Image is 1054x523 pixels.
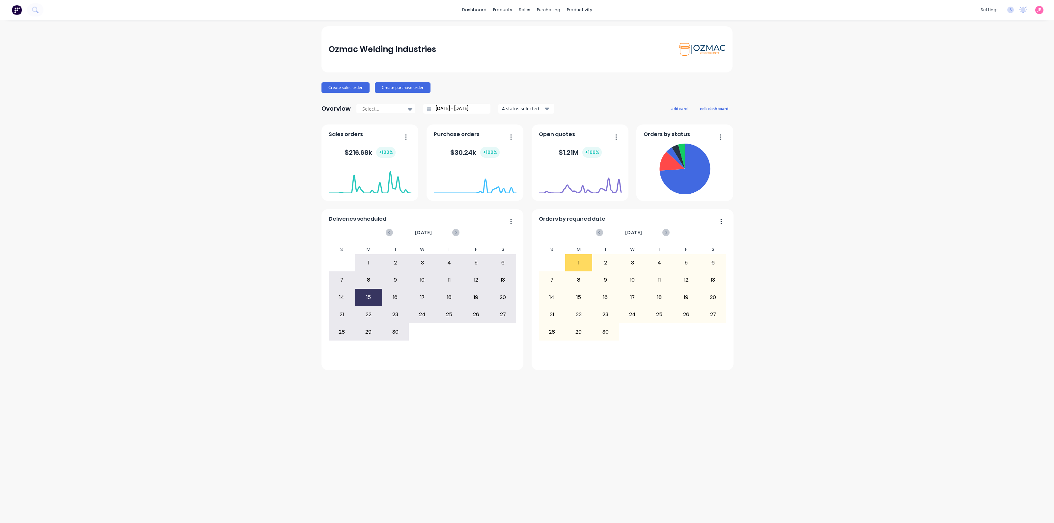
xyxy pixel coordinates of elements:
div: 18 [436,289,462,306]
span: JB [1038,7,1041,13]
div: 14 [329,289,355,306]
span: Sales orders [329,130,363,138]
div: 23 [593,306,619,323]
div: sales [515,5,534,15]
div: 12 [463,272,489,288]
div: 19 [463,289,489,306]
div: 24 [619,306,646,323]
span: [DATE] [625,229,642,236]
div: 16 [593,289,619,306]
span: Open quotes [539,130,575,138]
div: T [646,245,673,254]
div: 21 [329,306,355,323]
img: Ozmac Welding Industries [679,43,725,56]
div: 21 [539,306,565,323]
span: Orders by status [644,130,690,138]
div: 26 [673,306,699,323]
div: 15 [566,289,592,306]
div: 22 [355,306,382,323]
div: 20 [700,289,726,306]
div: productivity [564,5,596,15]
span: [DATE] [415,229,432,236]
div: 15 [355,289,382,306]
div: 18 [646,289,673,306]
div: 10 [619,272,646,288]
span: Deliveries scheduled [329,215,386,223]
div: 28 [329,323,355,340]
div: 2 [382,255,409,271]
div: T [382,245,409,254]
div: 27 [700,306,726,323]
div: 20 [490,289,516,306]
div: $ 30.24k [450,147,500,158]
div: + 100 % [582,147,602,158]
div: 30 [593,323,619,340]
div: 9 [382,272,409,288]
div: 6 [700,255,726,271]
div: S [489,245,516,254]
span: Purchase orders [434,130,480,138]
div: S [700,245,727,254]
div: M [355,245,382,254]
div: T [592,245,619,254]
div: 10 [409,272,435,288]
div: M [565,245,592,254]
div: W [409,245,436,254]
div: T [436,245,463,254]
div: 11 [436,272,462,288]
div: + 100 % [480,147,500,158]
div: 14 [539,289,565,306]
div: purchasing [534,5,564,15]
div: 28 [539,323,565,340]
div: F [462,245,489,254]
img: Factory [12,5,22,15]
div: 24 [409,306,435,323]
div: 19 [673,289,699,306]
div: 22 [566,306,592,323]
div: 25 [436,306,462,323]
div: Overview [321,102,351,115]
div: 12 [673,272,699,288]
div: S [328,245,355,254]
div: 9 [593,272,619,288]
div: + 100 % [376,147,396,158]
div: 1 [566,255,592,271]
div: 17 [409,289,435,306]
div: 3 [409,255,435,271]
div: $ 216.68k [345,147,396,158]
div: S [539,245,566,254]
div: 8 [355,272,382,288]
div: 11 [646,272,673,288]
div: 7 [329,272,355,288]
div: 29 [355,323,382,340]
div: 17 [619,289,646,306]
button: add card [667,104,692,113]
div: 3 [619,255,646,271]
div: Ozmac Welding Industries [329,43,436,56]
div: 5 [463,255,489,271]
a: dashboard [459,5,490,15]
div: 4 status selected [502,105,543,112]
div: 5 [673,255,699,271]
div: 13 [490,272,516,288]
div: 7 [539,272,565,288]
div: W [619,245,646,254]
div: 23 [382,306,409,323]
div: 16 [382,289,409,306]
div: 6 [490,255,516,271]
div: 25 [646,306,673,323]
div: 4 [436,255,462,271]
div: products [490,5,515,15]
div: 2 [593,255,619,271]
div: 27 [490,306,516,323]
div: 13 [700,272,726,288]
div: $ 1.21M [559,147,602,158]
div: 30 [382,323,409,340]
div: 8 [566,272,592,288]
button: Create purchase order [375,82,430,93]
button: 4 status selected [498,104,554,114]
div: F [673,245,700,254]
div: settings [977,5,1002,15]
div: 26 [463,306,489,323]
button: edit dashboard [696,104,733,113]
